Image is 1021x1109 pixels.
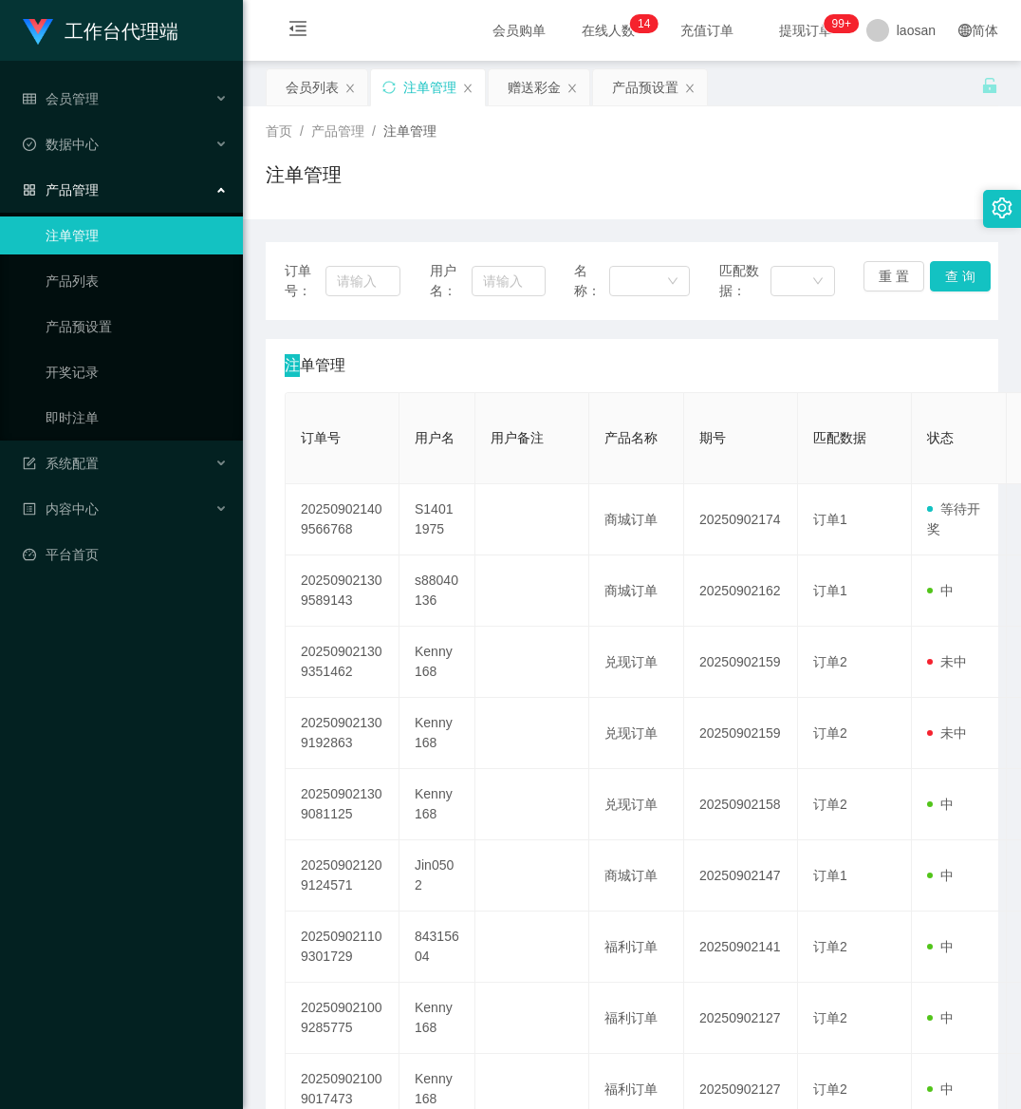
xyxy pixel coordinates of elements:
td: 20250902174 [684,484,798,555]
span: 订单号： [285,261,325,301]
input: 请输入 [325,266,400,296]
span: 订单号 [301,430,341,445]
span: 系统配置 [23,456,99,471]
span: 订单1 [813,583,847,598]
span: 注单管理 [383,123,436,139]
td: 84315604 [399,912,475,983]
span: 中 [927,1081,954,1097]
a: 工作台代理端 [23,23,178,38]
td: 202509021409566768 [286,484,399,555]
td: s88040136 [399,555,475,627]
i: 图标: close [566,83,578,94]
span: 订单2 [813,654,847,669]
span: 中 [927,939,954,954]
td: 商城订单 [589,484,684,555]
i: 图标: check-circle-o [23,138,36,151]
i: 图标: table [23,92,36,105]
td: 202509021309192863 [286,698,399,769]
span: / [300,123,304,139]
a: 开奖记录 [46,353,228,391]
span: 订单2 [813,939,847,954]
span: 未中 [927,725,967,741]
span: 在线人数 [572,24,644,37]
span: 订单1 [813,868,847,883]
div: 会员列表 [286,69,339,105]
span: 注单管理 [285,354,345,377]
span: 中 [927,868,954,883]
span: 期号 [699,430,726,445]
span: 中 [927,797,954,812]
td: S14011975 [399,484,475,555]
span: 数据中心 [23,137,99,152]
h1: 工作台代理端 [65,1,178,62]
p: 1 [638,14,644,33]
span: 订单2 [813,1010,847,1025]
span: 产品名称 [604,430,658,445]
td: 兑现订单 [589,627,684,698]
td: Kenny168 [399,983,475,1054]
p: 4 [644,14,651,33]
span: 会员管理 [23,91,99,106]
td: Kenny168 [399,769,475,840]
i: 图标: down [667,275,678,289]
td: 202509021309351462 [286,627,399,698]
td: 202509021009285775 [286,983,399,1054]
span: 充值订单 [671,24,743,37]
span: 订单2 [813,725,847,741]
td: Jin0502 [399,840,475,912]
td: 兑现订单 [589,769,684,840]
sup: 1051 [825,14,859,33]
td: 202509021309081125 [286,769,399,840]
td: 福利订单 [589,912,684,983]
td: Kenny168 [399,627,475,698]
td: 202509021209124571 [286,840,399,912]
a: 产品预设置 [46,308,228,346]
td: 202509021109301729 [286,912,399,983]
td: 20250902159 [684,698,798,769]
button: 查 询 [930,261,991,291]
td: 20250902159 [684,627,798,698]
span: 匹配数据 [813,430,866,445]
span: 产品管理 [311,123,364,139]
input: 请输入 [472,266,546,296]
td: 商城订单 [589,555,684,627]
div: 产品预设置 [612,69,678,105]
i: 图标: close [344,83,356,94]
td: 20250902147 [684,840,798,912]
a: 图标: dashboard平台首页 [23,536,228,573]
span: 订单2 [813,1081,847,1097]
i: 图标: menu-fold [266,1,330,62]
span: 内容中心 [23,501,99,517]
i: 图标: form [23,457,36,470]
span: 中 [927,583,954,598]
td: Kenny168 [399,698,475,769]
div: 注单管理 [403,69,456,105]
td: 兑现订单 [589,698,684,769]
span: 状态 [927,430,954,445]
div: 赠送彩金 [508,69,561,105]
span: 用户备注 [491,430,544,445]
td: 20250902141 [684,912,798,983]
td: 商城订单 [589,840,684,912]
span: 中 [927,1010,954,1025]
i: 图标: profile [23,502,36,516]
img: logo.9652507e.png [23,19,53,46]
sup: 14 [630,14,658,33]
h1: 注单管理 [266,160,342,189]
td: 福利订单 [589,983,684,1054]
span: 等待开奖 [927,501,980,536]
a: 产品列表 [46,262,228,300]
span: 未中 [927,654,967,669]
i: 图标: close [462,83,473,94]
a: 注单管理 [46,216,228,254]
i: 图标: sync [382,81,396,94]
td: 20250902162 [684,555,798,627]
td: 20250902158 [684,769,798,840]
i: 图标: unlock [981,77,998,94]
a: 即时注单 [46,399,228,437]
td: 202509021309589143 [286,555,399,627]
span: 用户名 [415,430,455,445]
span: 产品管理 [23,182,99,197]
i: 图标: appstore-o [23,183,36,197]
i: 图标: setting [992,197,1012,218]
